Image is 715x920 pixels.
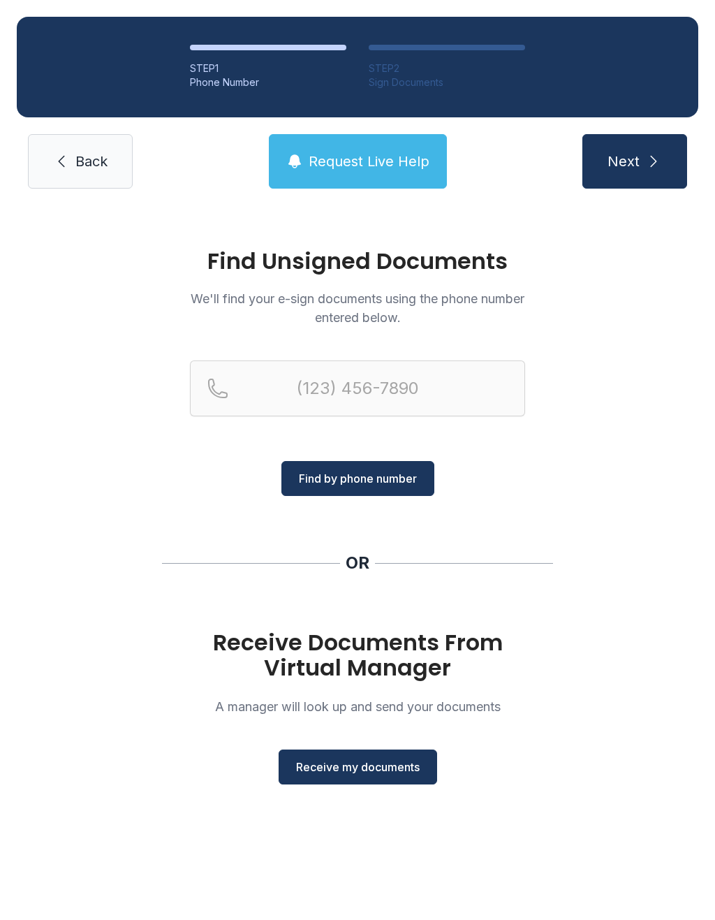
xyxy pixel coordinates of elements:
div: STEP 1 [190,61,346,75]
h1: Find Unsigned Documents [190,250,525,272]
div: OR [346,552,369,574]
p: We'll find your e-sign documents using the phone number entered below. [190,289,525,327]
input: Reservation phone number [190,360,525,416]
span: Find by phone number [299,470,417,487]
span: Receive my documents [296,759,420,775]
div: STEP 2 [369,61,525,75]
span: Next [607,152,640,171]
div: Phone Number [190,75,346,89]
h1: Receive Documents From Virtual Manager [190,630,525,680]
div: Sign Documents [369,75,525,89]
span: Request Live Help [309,152,429,171]
p: A manager will look up and send your documents [190,697,525,716]
span: Back [75,152,108,171]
